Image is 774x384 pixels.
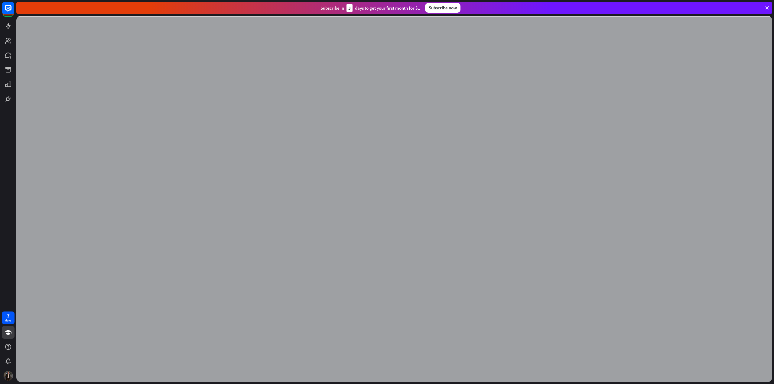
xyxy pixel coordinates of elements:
div: Subscribe in days to get your first month for $1 [320,4,420,12]
div: days [5,318,11,323]
div: Subscribe now [425,3,460,13]
div: 7 [7,313,10,318]
div: 3 [346,4,353,12]
a: 7 days [2,311,15,324]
